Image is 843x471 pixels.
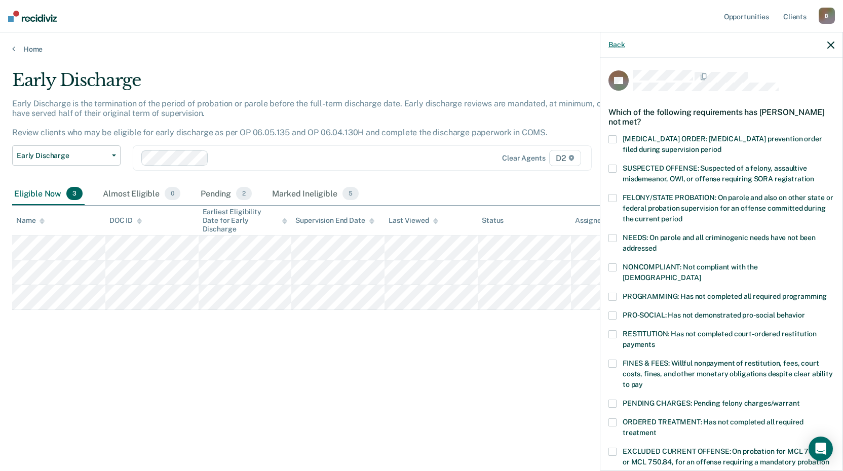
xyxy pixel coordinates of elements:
p: Early Discharge is the termination of the period of probation or parole before the full-term disc... [12,99,641,138]
div: Supervision End Date [295,216,374,225]
span: RESTITUTION: Has not completed court-ordered restitution payments [623,330,817,348]
span: NONCOMPLIANT: Not compliant with the [DEMOGRAPHIC_DATA] [623,263,758,282]
span: PENDING CHARGES: Pending felony charges/warrant [623,399,799,407]
span: FINES & FEES: Willful nonpayment of restitution, fees, court costs, fines, and other monetary obl... [623,359,833,388]
span: FELONY/STATE PROBATION: On parole and also on other state or federal probation supervision for an... [623,193,833,223]
div: Almost Eligible [101,183,182,205]
span: 5 [342,187,359,200]
div: Marked Ineligible [270,183,361,205]
span: [MEDICAL_DATA] ORDER: [MEDICAL_DATA] prevention order filed during supervision period [623,135,822,153]
span: 3 [66,187,83,200]
span: D2 [549,150,581,166]
div: B [819,8,835,24]
span: 0 [165,187,180,200]
div: DOC ID [109,216,142,225]
button: Back [608,41,625,49]
div: Earliest Eligibility Date for Early Discharge [203,208,288,233]
div: Pending [199,183,254,205]
div: Assigned to [575,216,623,225]
div: Last Viewed [389,216,438,225]
span: 2 [236,187,252,200]
div: Status [482,216,504,225]
span: ORDERED TREATMENT: Has not completed all required treatment [623,418,803,437]
img: Recidiviz [8,11,57,22]
div: Open Intercom Messenger [809,437,833,461]
div: Which of the following requirements has [PERSON_NAME] not met? [608,99,834,135]
div: Name [16,216,45,225]
div: Clear agents [502,154,545,163]
span: NEEDS: On parole and all criminogenic needs have not been addressed [623,233,816,252]
span: PROGRAMMING: Has not completed all required programming [623,292,827,300]
div: Early Discharge [12,70,644,99]
a: Home [12,45,831,54]
span: SUSPECTED OFFENSE: Suspected of a felony, assaultive misdemeanor, OWI, or offense requiring SORA ... [623,164,814,183]
span: PRO-SOCIAL: Has not demonstrated pro-social behavior [623,311,805,319]
div: Eligible Now [12,183,85,205]
span: Early Discharge [17,151,108,160]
